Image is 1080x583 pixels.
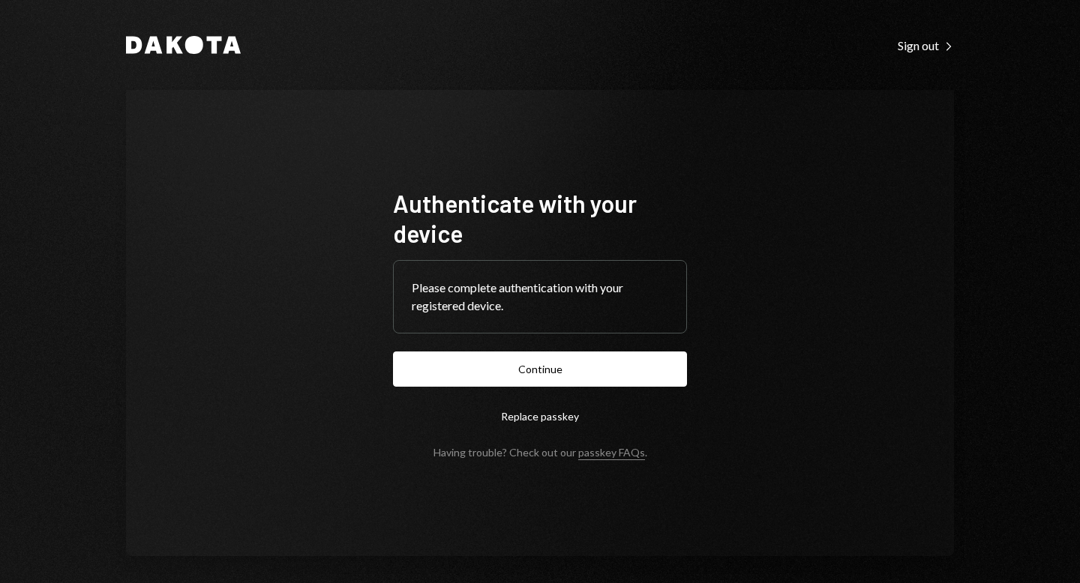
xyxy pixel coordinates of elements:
a: passkey FAQs [578,446,645,460]
button: Continue [393,351,687,387]
div: Please complete authentication with your registered device. [412,279,668,315]
div: Having trouble? Check out our . [433,446,647,459]
div: Sign out [898,38,954,53]
button: Replace passkey [393,399,687,434]
a: Sign out [898,37,954,53]
h1: Authenticate with your device [393,188,687,248]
